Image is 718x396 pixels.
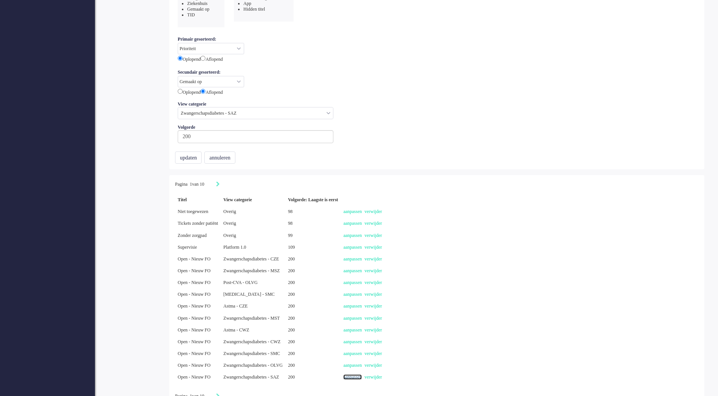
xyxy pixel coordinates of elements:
span: Overig [223,209,236,214]
span: 109 [288,245,295,250]
a: verwijder [365,303,382,309]
span: Zwangerschapsdiabetes - OLVG [223,363,282,368]
a: aanpassen [343,292,362,297]
a: verwijder [365,209,382,214]
a: verwijder [365,327,382,333]
a: verwijder [365,339,382,344]
a: aanpassen [343,374,362,380]
span: Open - Nieuw FO [178,268,210,273]
span: 99 [288,233,293,238]
span: Astma - CWZ [223,327,249,333]
div: Volgorde: Laagste is eerst [286,194,341,206]
span: Zwangerschapsdiabetes - MSZ [223,268,280,273]
span: 200 [288,363,295,368]
div: View categorie [221,194,285,206]
span: 98 [288,209,293,214]
a: aanpassen [343,221,362,226]
span: 200 [288,256,295,262]
span: Open - Nieuw FO [178,316,210,321]
span: 200 [288,268,295,273]
button: annuleren [204,151,235,164]
span: 98 [288,221,293,226]
div: Next [216,181,220,188]
a: verwijder [365,292,382,297]
span: Open - Nieuw FO [178,374,210,380]
span: 200 [288,280,295,285]
span: Zwangerschapsdiabetes - CWZ [223,339,281,344]
a: verwijder [365,256,382,262]
a: verwijder [365,316,382,321]
span: 200 [288,303,295,309]
span: Open - Nieuw FO [178,327,210,333]
a: aanpassen [343,245,362,250]
span: Platform 1.0 [223,245,246,250]
span: Open - Nieuw FO [178,292,210,297]
span: Open - Nieuw FO [178,256,210,262]
div: Oplopend Aflopend [178,54,696,63]
span: 200 [288,351,295,356]
span: Astma - CZE [223,303,248,309]
a: aanpassen [343,303,362,309]
a: verwijder [365,221,382,226]
span: 200 [288,316,295,321]
span: 200 [288,292,295,297]
span: Zwangerschapsdiabetes - CZE [223,256,279,262]
a: aanpassen [343,351,362,356]
div: Oplopend Aflopend [178,87,696,96]
a: aanpassen [343,256,362,262]
label: Primair gesorteerd: [178,35,219,43]
span: Post-CVA - OLVG [223,280,257,285]
span: Overig [223,233,236,238]
a: verwijder [365,268,382,273]
span: 200 [288,339,295,344]
span: Niet toegewezen [178,209,208,214]
a: verwijder [365,351,382,356]
span: Zwangerschapsdiabetes - SMC [223,351,280,356]
div: Pagination [175,181,699,188]
label: Secundair gesorteerd: [178,68,223,76]
a: aanpassen [343,233,362,238]
button: updaten [175,151,202,164]
span: App [243,1,251,6]
span: 200 [288,327,295,333]
span: Open - Nieuw FO [178,303,210,309]
a: aanpassen [343,339,362,344]
div: Titel [175,194,221,206]
a: aanpassen [343,316,362,321]
a: aanpassen [343,327,362,333]
span: Open - Nieuw FO [178,339,210,344]
a: aanpassen [343,280,362,285]
a: verwijder [365,280,382,285]
span: Tickets zonder patiënt [178,221,218,226]
span: Open - Nieuw FO [178,351,210,356]
span: Ziekenhuis [187,1,207,6]
span: Hidden titel [243,6,265,12]
span: Open - Nieuw FO [178,280,210,285]
a: aanpassen [343,209,362,214]
span: Zonder zorgpad [178,233,207,238]
span: Gemaakt op [187,6,209,12]
label: View categorie [178,101,209,107]
span: 200 [288,374,295,380]
a: verwijder [365,363,382,368]
a: verwijder [365,233,382,238]
span: TID [187,12,195,17]
span: Supervisie [178,245,197,250]
a: aanpassen [343,268,362,273]
span: [MEDICAL_DATA] - SMC [223,292,275,297]
input: Page [188,181,192,188]
span: Overig [223,221,236,226]
a: verwijder [365,374,382,380]
label: Volgorde [178,125,198,130]
span: Zwangerschapsdiabetes - SAZ [223,374,279,380]
span: Open - Nieuw FO [178,363,210,368]
a: verwijder [365,245,382,250]
a: aanpassen [343,363,362,368]
span: Zwangerschapsdiabetes - MST [223,316,280,321]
